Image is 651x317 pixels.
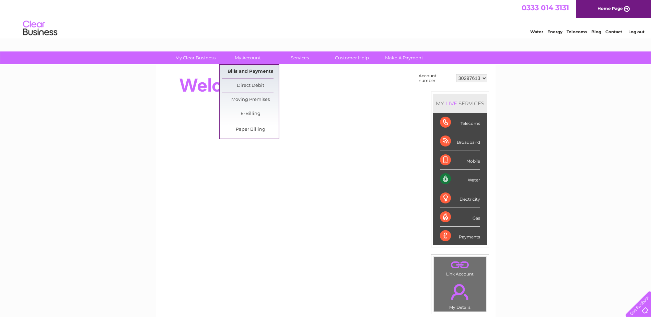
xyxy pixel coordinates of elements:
[222,93,279,107] a: Moving Premises
[222,65,279,79] a: Bills and Payments
[591,29,601,34] a: Blog
[222,79,279,93] a: Direct Debit
[440,227,480,245] div: Payments
[222,123,279,137] a: Paper Billing
[547,29,562,34] a: Energy
[222,107,279,121] a: E-Billing
[433,278,487,312] td: My Details
[376,51,432,64] a: Make A Payment
[440,113,480,132] div: Telecoms
[605,29,622,34] a: Contact
[435,259,485,271] a: .
[167,51,224,64] a: My Clear Business
[417,72,454,85] td: Account number
[440,151,480,170] div: Mobile
[444,100,458,107] div: LIVE
[271,51,328,64] a: Services
[433,94,487,113] div: MY SERVICES
[440,132,480,151] div: Broadband
[433,257,487,278] td: Link Account
[324,51,380,64] a: Customer Help
[164,4,488,33] div: Clear Business is a trading name of Verastar Limited (registered in [GEOGRAPHIC_DATA] No. 3667643...
[440,189,480,208] div: Electricity
[440,208,480,227] div: Gas
[567,29,587,34] a: Telecoms
[628,29,644,34] a: Log out
[435,280,485,304] a: .
[440,170,480,189] div: Water
[522,3,569,12] a: 0333 014 3131
[219,51,276,64] a: My Account
[23,18,58,39] img: logo.png
[530,29,543,34] a: Water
